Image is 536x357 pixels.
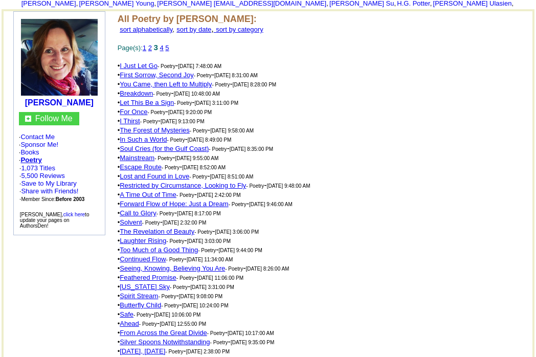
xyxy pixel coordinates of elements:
[176,275,194,281] font: - Poetry
[120,145,209,152] a: Soul Cries (for the Gulf Coast)
[120,163,162,171] a: Escape Route
[120,320,139,327] a: Ahead
[187,257,233,262] font: [DATE] 11:34:00 AM
[166,257,184,262] font: - Poetry
[432,1,433,7] font: i
[186,349,230,354] font: [DATE] 2:38:00 PM
[194,229,212,235] font: - Poetry
[182,165,226,170] font: [DATE] 8:52:00 AM
[35,114,73,123] a: Follow Me
[120,90,153,97] a: Breakdown
[174,100,192,106] font: - Poetry
[161,303,179,308] font: - Poetry
[120,246,198,254] a: Too Much of a Good Thing
[148,44,152,52] a: 2
[176,26,211,33] font: sort by date
[120,26,172,33] a: sort alphabetically
[154,43,158,52] font: 3
[19,164,85,203] font: · ·
[163,220,206,226] font: [DATE] 2:32:00 PM
[19,133,100,203] font: · · · ·
[120,274,176,281] a: Feathered Promise
[165,349,183,354] font: - Poetry
[120,283,170,291] a: [US_STATE] Sky
[120,136,167,143] a: In Such a World
[210,174,253,180] font: [DATE] 8:51:00 AM
[120,338,210,346] a: Silver Spoons Notwithstanding
[120,347,165,355] a: [DATE], [DATE]
[118,329,207,337] font: •
[120,191,176,198] a: A Time Out of Time
[118,228,195,235] font: •
[396,1,397,7] font: i
[154,312,200,318] font: [DATE] 10:06:00 PM
[162,165,180,170] font: - Poetry
[118,172,189,180] font: •
[154,155,172,161] font: - Poetry
[120,62,158,70] a: I Just Let Go
[120,200,228,208] a: Forward Flow of Hope: Just a Dream
[212,82,230,87] font: - Poetry
[175,155,219,161] font: [DATE] 9:55:00 AM
[118,71,194,79] font: •
[118,117,140,125] font: •
[198,248,216,253] font: - Poetry
[187,238,231,244] font: [DATE] 3:03:00 PM
[190,128,208,133] font: - Poetry
[118,246,198,254] font: •
[120,310,133,318] a: Safe
[147,109,165,115] font: - Poetry
[118,126,190,134] font: •
[118,283,170,291] font: •
[118,99,174,106] font: •
[118,264,226,272] font: •
[140,119,158,124] font: - Poetry
[120,228,194,235] a: The Revelation of Beauty
[20,148,39,156] a: Books
[118,14,257,24] font: All Poetry by [PERSON_NAME]:
[120,301,161,309] a: Butterfly Child
[120,292,158,300] a: Spirit Stream
[120,71,194,79] a: First Sorrow, Second Joy
[166,238,184,244] font: - Poetry
[161,119,204,124] font: [DATE] 9:13:00 PM
[160,44,164,52] a: 4
[168,109,212,115] font: [DATE] 9:20:00 PM
[513,1,515,7] font: i
[246,183,264,189] font: - Poetry
[120,126,190,134] a: The Forest of Mysteries
[197,275,243,281] font: [DATE] 11:06:00 PM
[143,44,146,52] a: 1
[118,44,169,52] font: Page(s):
[229,202,247,207] font: - Poetry
[188,137,231,143] font: [DATE] 8:49:00 PM
[118,347,166,355] font: •
[118,338,210,346] font: •
[21,172,64,180] a: 5,500 Reviews
[56,196,85,202] b: Before 2003
[120,99,174,106] a: Let This Be a Sign
[167,137,185,143] font: - Poetry
[118,80,212,88] font: •
[182,303,229,308] font: [DATE] 10:24:00 PM
[176,25,211,33] a: sort by date
[120,154,154,162] a: Mainstream
[178,63,221,69] font: [DATE] 7:48:00 AM
[246,266,289,272] font: [DATE] 8:26:00 AM
[118,255,166,263] font: •
[120,172,189,180] a: Lost and Found in Love
[118,108,148,116] font: •
[120,329,207,337] a: From Across the Great Divide
[78,1,79,7] font: i
[118,292,159,300] font: •
[225,266,243,272] font: - Poetry
[20,133,54,141] a: Contact Me
[118,163,162,171] font: •
[139,321,157,327] font: - Poetry
[120,218,142,226] a: Solvent
[118,301,161,309] font: •
[179,294,222,299] font: [DATE] 9:08:00 PM
[21,19,98,96] img: 6529.jpg
[120,264,225,272] a: Seeing, Knowing, Believing You Are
